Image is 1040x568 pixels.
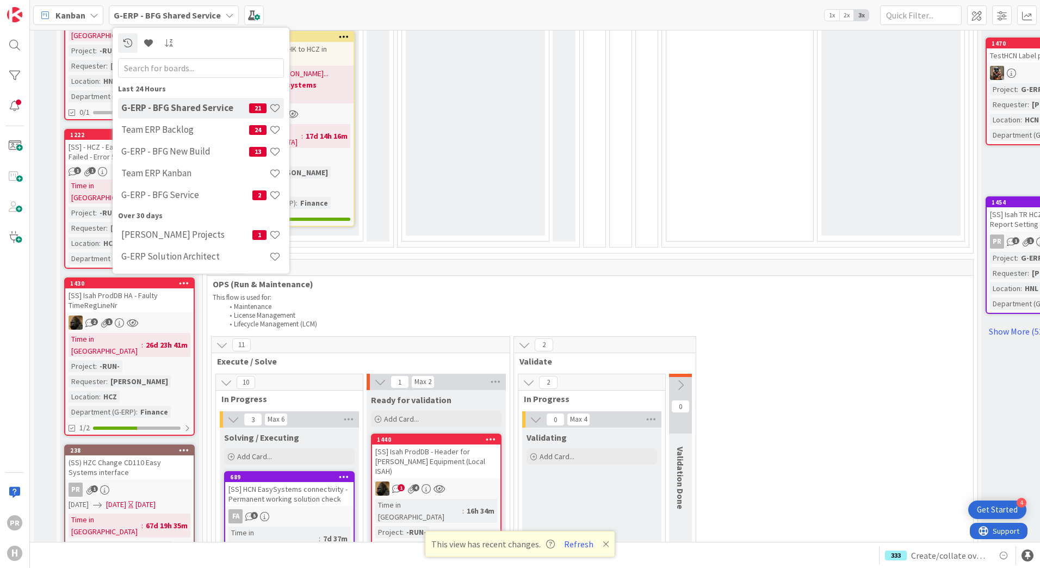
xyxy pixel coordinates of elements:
[213,293,968,302] p: This flow is used for:
[135,499,156,510] div: [DATE]
[69,180,159,203] div: Time in [GEOGRAPHIC_DATA]
[224,302,968,311] li: Maintenance
[136,406,138,418] span: :
[65,316,194,330] div: ND
[121,251,269,262] h4: G-ERP Solution Architect
[118,58,284,78] input: Search for boards...
[213,279,959,289] span: OPS (Run & Maintenance)
[79,107,90,118] span: 0/1
[224,31,355,227] a: 306(SS) HZC - Change HK to HCZ in Easysystems?[DATE] By [PERSON_NAME]...waiting for Easysystems r...
[535,338,553,351] span: 2
[65,288,194,312] div: [SS] Isah ProdDB HA - Faulty TimeRegLineNr
[414,541,478,553] div: [PERSON_NAME]
[372,435,500,478] div: 1440[SS] Isah ProdDB - Header for [PERSON_NAME] Equipment (Local ISAH)
[402,526,404,538] span: :
[221,393,349,404] span: In Progress
[7,515,22,530] div: PR
[64,277,195,436] a: 1430[SS] Isah ProdDB HA - Faulty TimeRegLineNrNDTime in [GEOGRAPHIC_DATA]:26d 23h 41mProject:-RUN...
[101,237,120,249] div: HCZ
[675,447,686,509] span: Validation Done
[101,75,120,87] div: HNL
[375,499,462,523] div: Time in [GEOGRAPHIC_DATA]
[97,45,122,57] div: -RUN-
[671,400,690,413] span: 0
[1027,237,1034,244] span: 1
[320,533,350,545] div: 7d 37m
[97,541,171,553] div: G-ERP Easysystems
[372,444,500,478] div: [SS] Isah ProdDB - Header for [PERSON_NAME] Equipment (Local ISAH)
[1027,267,1029,279] span: :
[1020,114,1022,126] span: :
[1017,252,1018,264] span: :
[69,45,95,57] div: Project
[7,546,22,561] div: H
[224,320,968,329] li: Lifecycle Management (LCM)
[69,333,141,357] div: Time in [GEOGRAPHIC_DATA]
[99,391,101,403] span: :
[412,484,419,491] span: 4
[249,147,267,157] span: 13
[121,124,249,135] h4: Team ERP Backlog
[69,391,99,403] div: Location
[252,230,267,240] span: 1
[69,541,95,553] div: Project
[319,533,320,545] span: :
[106,60,108,72] span: :
[252,190,267,200] span: 2
[225,42,354,66] div: (SS) HZC - Change HK to HCZ in Easysystems?
[225,32,354,66] div: 306(SS) HZC - Change HK to HCZ in Easysystems?
[546,413,565,426] span: 0
[371,394,451,405] span: Ready for validation
[377,436,500,443] div: 1440
[65,455,194,479] div: (SS) HZC Change CD110 Easy Systems interface
[990,282,1020,294] div: Location
[121,168,269,178] h4: Team ERP Kanban
[990,114,1020,126] div: Location
[911,549,988,562] span: Create/collate overview of Facility applications
[375,526,402,538] div: Project
[249,125,267,135] span: 24
[69,360,95,372] div: Project
[225,509,354,523] div: FA
[854,10,869,21] span: 3x
[91,485,98,492] span: 1
[560,537,597,551] button: Refresh
[121,189,252,200] h4: G-ERP - BFG Service
[225,472,354,482] div: 689
[118,210,284,221] div: Over 30 days
[404,526,429,538] div: -RUN-
[70,447,194,454] div: 238
[885,551,907,560] div: 333
[69,406,136,418] div: Department (G-ERP)
[990,66,1004,80] img: VK
[225,32,354,42] div: 306
[97,360,122,372] div: -RUN-
[7,7,22,22] img: Visit kanbanzone.com
[977,504,1018,515] div: Get Started
[232,338,251,351] span: 11
[230,473,354,481] div: 689
[228,527,319,551] div: Time in [GEOGRAPHIC_DATA]
[391,375,409,388] span: 1
[527,432,567,443] span: Validating
[1017,83,1018,95] span: :
[108,60,171,72] div: [PERSON_NAME]
[301,130,303,142] span: :
[414,379,431,385] div: Max 2
[69,514,141,538] div: Time in [GEOGRAPHIC_DATA]
[990,252,1017,264] div: Project
[839,10,854,21] span: 2x
[217,356,496,367] span: Execute / Solve
[372,435,500,444] div: 1440
[225,107,354,121] div: VK
[519,356,682,367] span: Validate
[825,10,839,21] span: 1x
[65,130,194,164] div: 1222[SS] - HCZ - EasySystems Prebook Failed - Error 500
[69,252,136,264] div: Department (G-ERP)
[95,541,97,553] span: :
[540,452,574,461] span: Add Card...
[106,318,113,325] span: 1
[990,234,1004,249] div: PR
[70,131,194,139] div: 1222
[121,229,252,240] h4: [PERSON_NAME] Projects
